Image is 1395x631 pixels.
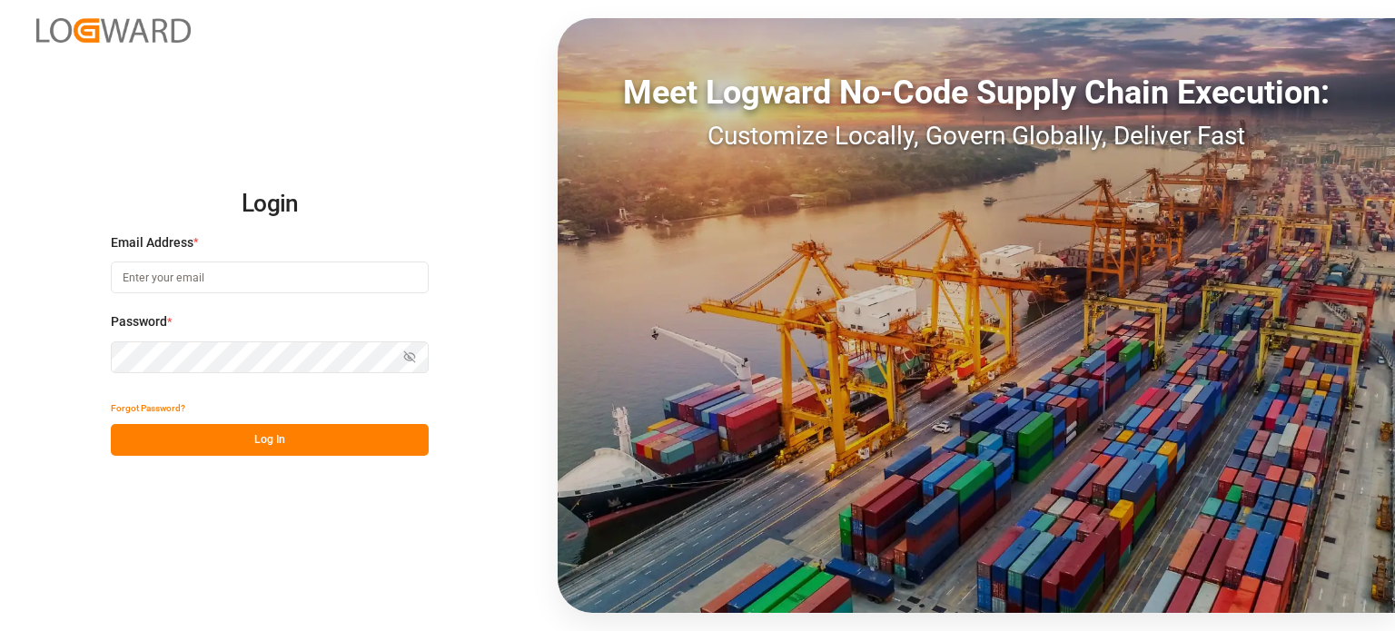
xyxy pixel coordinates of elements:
[111,233,193,252] span: Email Address
[111,261,429,293] input: Enter your email
[111,175,429,233] h2: Login
[558,68,1395,117] div: Meet Logward No-Code Supply Chain Execution:
[111,424,429,456] button: Log In
[558,117,1395,155] div: Customize Locally, Govern Globally, Deliver Fast
[111,392,185,424] button: Forgot Password?
[36,18,191,43] img: Logward_new_orange.png
[111,312,167,331] span: Password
